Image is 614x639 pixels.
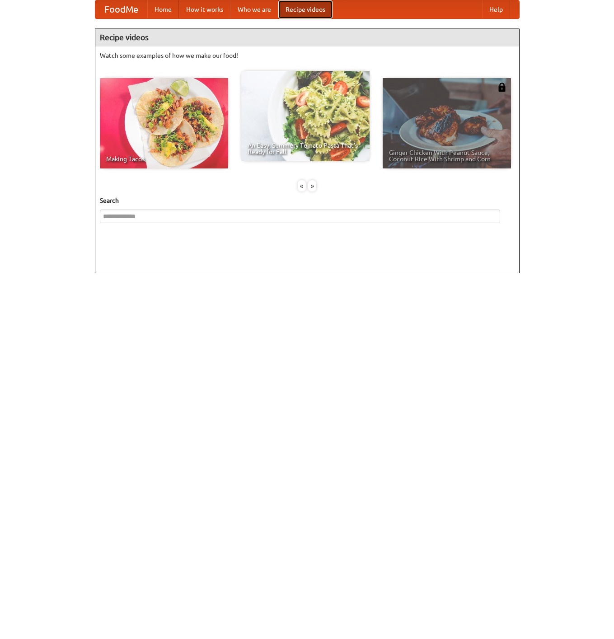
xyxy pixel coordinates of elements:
a: How it works [179,0,230,19]
a: FoodMe [95,0,147,19]
div: « [298,180,306,191]
a: Help [482,0,510,19]
a: An Easy, Summery Tomato Pasta That's Ready for Fall [241,71,370,161]
p: Watch some examples of how we make our food! [100,51,515,60]
h4: Recipe videos [95,28,519,47]
a: Making Tacos [100,78,228,168]
h5: Search [100,196,515,205]
a: Home [147,0,179,19]
a: Recipe videos [278,0,333,19]
a: Who we are [230,0,278,19]
span: Making Tacos [106,156,222,162]
div: » [308,180,316,191]
img: 483408.png [497,83,506,92]
span: An Easy, Summery Tomato Pasta That's Ready for Fall [248,142,363,155]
